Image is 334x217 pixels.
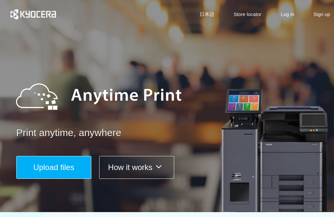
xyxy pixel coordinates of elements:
[16,126,334,140] a: Print anytime, anywhere
[200,11,214,18] a: 日本語
[33,163,74,172] span: Upload files
[16,156,91,179] button: Upload files
[234,11,261,18] a: Store locator
[281,11,294,18] a: Log in
[99,156,174,179] button: How it works
[313,11,330,18] a: Sign up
